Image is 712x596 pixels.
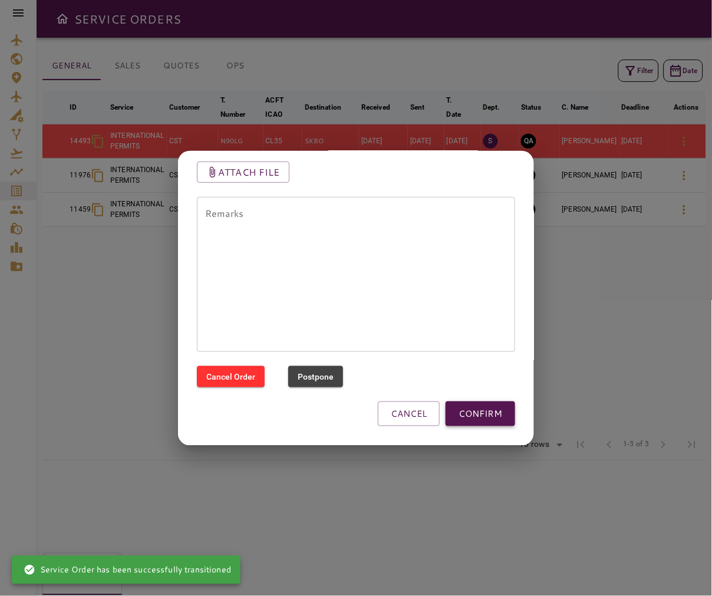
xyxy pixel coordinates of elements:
div: Service Order has been successfully transitioned [24,559,231,581]
button: CONFIRM [446,401,515,426]
button: Cancel Order [197,366,265,388]
button: Postpone [288,366,343,388]
button: Attach file [197,162,289,183]
p: Attach file [218,165,280,179]
button: CANCEL [378,401,440,426]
